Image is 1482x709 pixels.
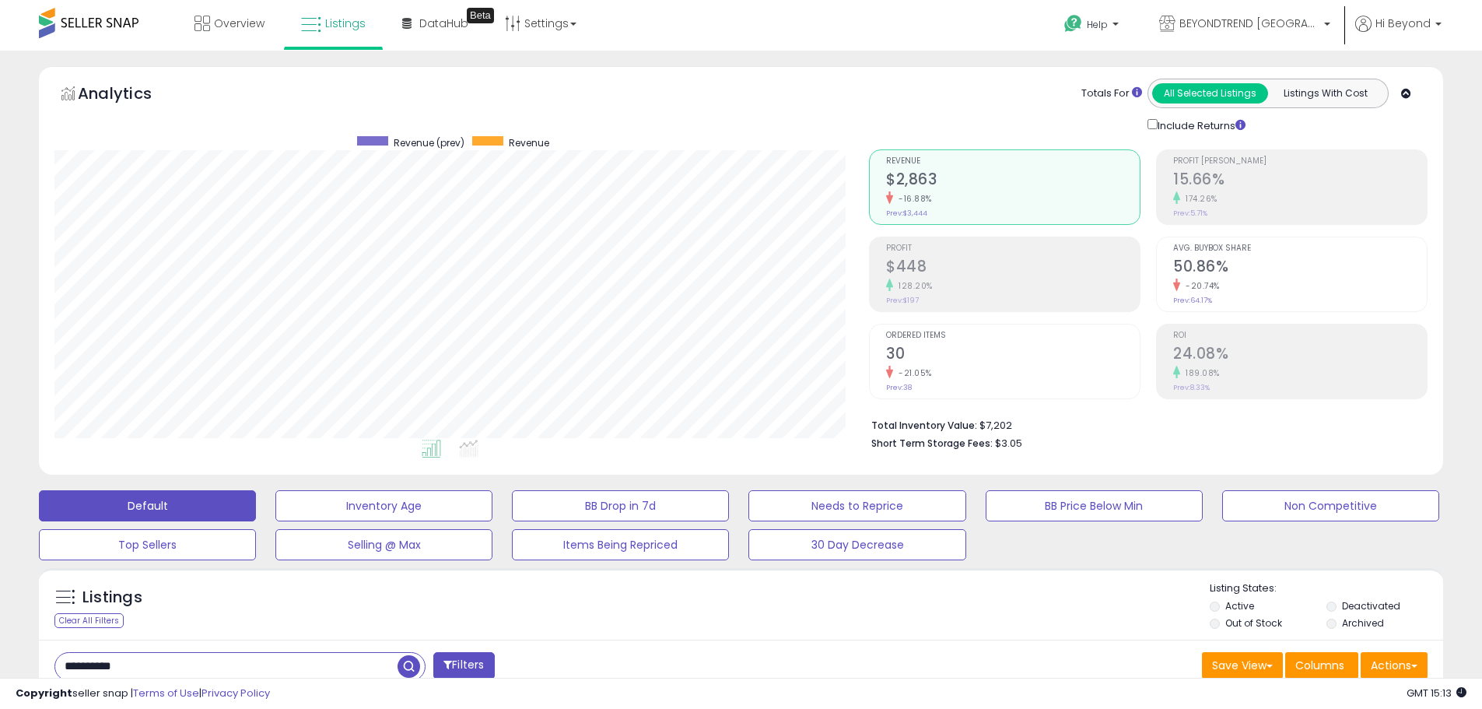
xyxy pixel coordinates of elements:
[1210,581,1443,596] p: Listing States:
[201,686,270,700] a: Privacy Policy
[1355,16,1442,51] a: Hi Beyond
[886,345,1140,366] h2: 30
[1173,157,1427,166] span: Profit [PERSON_NAME]
[871,437,993,450] b: Short Term Storage Fees:
[1063,14,1083,33] i: Get Help
[82,587,142,609] h5: Listings
[1081,86,1142,101] div: Totals For
[893,367,932,379] small: -21.05%
[133,686,199,700] a: Terms of Use
[995,436,1022,451] span: $3.05
[1222,490,1439,521] button: Non Competitive
[512,529,729,560] button: Items Being Repriced
[886,332,1140,340] span: Ordered Items
[1173,170,1427,191] h2: 15.66%
[512,490,729,521] button: BB Drop in 7d
[1180,367,1220,379] small: 189.08%
[1173,258,1427,279] h2: 50.86%
[1295,658,1344,673] span: Columns
[325,16,366,31] span: Listings
[1342,616,1384,630] label: Archived
[1375,16,1431,31] span: Hi Beyond
[1173,332,1427,340] span: ROI
[394,136,464,149] span: Revenue (prev)
[509,136,549,149] span: Revenue
[871,419,977,432] b: Total Inventory Value:
[1173,345,1427,366] h2: 24.08%
[886,157,1140,166] span: Revenue
[1202,652,1283,679] button: Save View
[886,170,1140,191] h2: $2,863
[433,652,494,679] button: Filters
[1052,2,1134,51] a: Help
[886,258,1140,279] h2: $448
[275,529,492,560] button: Selling @ Max
[1173,244,1427,253] span: Avg. Buybox Share
[871,415,1416,433] li: $7,202
[1087,18,1108,31] span: Help
[1152,83,1268,104] button: All Selected Listings
[1267,83,1383,104] button: Listings With Cost
[275,490,492,521] button: Inventory Age
[1179,16,1319,31] span: BEYONDTREND [GEOGRAPHIC_DATA]
[748,490,965,521] button: Needs to Reprice
[78,82,182,108] h5: Analytics
[39,490,256,521] button: Default
[886,244,1140,253] span: Profit
[16,686,270,701] div: seller snap | |
[1225,616,1282,630] label: Out of Stock
[1225,599,1254,612] label: Active
[986,490,1203,521] button: BB Price Below Min
[467,8,494,23] div: Tooltip anchor
[1173,383,1210,392] small: Prev: 8.33%
[214,16,265,31] span: Overview
[1407,686,1466,700] span: 2025-09-12 15:13 GMT
[748,529,965,560] button: 30 Day Decrease
[1180,193,1217,205] small: 174.26%
[1173,296,1212,305] small: Prev: 64.17%
[1285,652,1358,679] button: Columns
[1136,116,1264,134] div: Include Returns
[54,613,124,628] div: Clear All Filters
[1173,209,1207,218] small: Prev: 5.71%
[886,296,919,305] small: Prev: $197
[1180,280,1220,292] small: -20.74%
[893,193,932,205] small: -16.88%
[1342,599,1400,612] label: Deactivated
[1361,652,1428,679] button: Actions
[886,209,927,218] small: Prev: $3,444
[419,16,468,31] span: DataHub
[16,686,72,700] strong: Copyright
[39,529,256,560] button: Top Sellers
[886,383,912,392] small: Prev: 38
[893,280,933,292] small: 128.20%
